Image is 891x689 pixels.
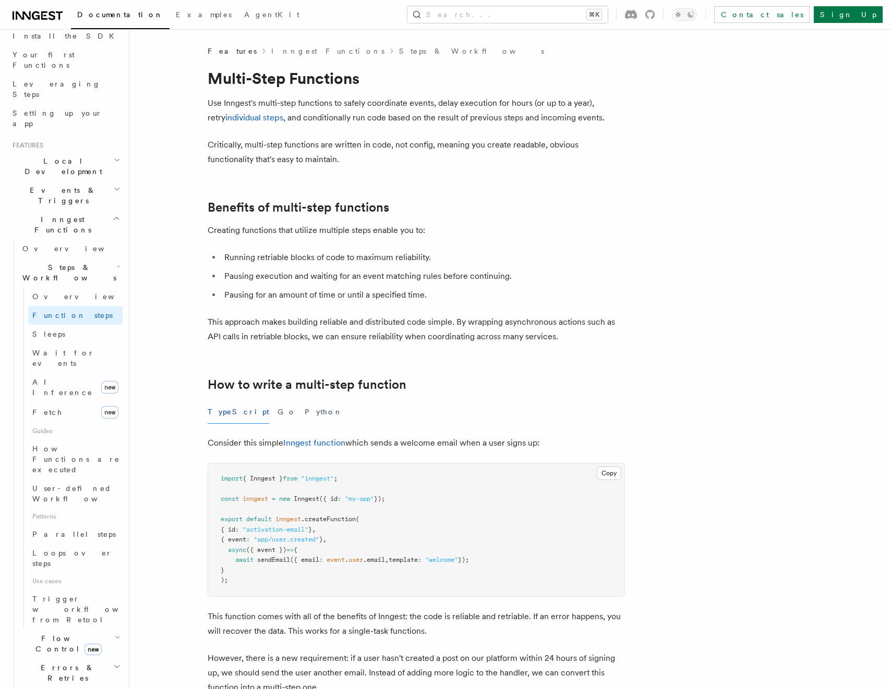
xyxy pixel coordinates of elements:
[18,633,115,654] span: Flow Control
[8,27,123,45] a: Install the SDK
[18,662,113,683] span: Errors & Retries
[28,373,123,402] a: AI Inferencenew
[208,315,625,344] p: This approach makes building reliable and distributed code simple. By wrapping asynchronous actio...
[425,556,458,563] span: "welcome"
[8,181,123,210] button: Events & Triggers
[338,495,341,502] span: :
[221,536,246,543] span: { event
[18,239,123,258] a: Overview
[458,556,469,563] span: });
[587,9,601,20] kbd: ⌘K
[208,400,269,424] button: TypeScript
[13,80,101,99] span: Leveraging Steps
[18,629,123,658] button: Flow Controlnew
[243,526,308,533] span: "activation-email"
[221,567,224,574] span: }
[246,515,272,523] span: default
[399,46,544,56] a: Steps & Workflows
[32,595,147,624] span: Trigger workflows from Retool
[32,530,116,538] span: Parallel steps
[32,378,93,397] span: AI Inference
[348,556,363,563] span: user
[345,556,348,563] span: .
[228,546,246,553] span: async
[32,292,140,301] span: Overview
[208,138,625,167] p: Critically, multi-step functions are written in code, not config, meaning you create readable, ob...
[374,495,385,502] span: });
[385,556,389,563] span: ,
[13,109,102,128] span: Setting up your app
[323,536,327,543] span: ,
[283,438,345,448] a: Inngest function
[28,508,123,525] span: Patterns
[85,644,102,655] span: new
[8,210,123,239] button: Inngest Functions
[32,408,63,416] span: Fetch
[13,32,121,40] span: Install the SDK
[77,10,163,19] span: Documentation
[32,549,112,568] span: Loops over steps
[28,306,123,325] a: Function steps
[101,381,118,393] span: new
[18,287,123,629] div: Steps & Workflows
[18,262,116,283] span: Steps & Workflows
[279,495,290,502] span: new
[271,46,384,56] a: Inngest Functions
[221,269,625,284] li: Pausing execution and waiting for an event matching rules before continuing.
[243,495,268,502] span: inngest
[32,484,126,503] span: User-defined Workflows
[294,546,297,553] span: {
[208,377,406,392] a: How to write a multi-step function
[28,423,123,439] span: Guides
[278,400,296,424] button: Go
[275,515,301,523] span: inngest
[208,223,625,238] p: Creating functions that utilize multiple steps enable you to:
[272,495,275,502] span: =
[32,445,120,474] span: How Functions are executed
[18,258,123,287] button: Steps & Workflows
[305,400,343,424] button: Python
[32,349,94,367] span: Wait for events
[22,244,130,253] span: Overview
[221,515,243,523] span: export
[221,495,239,502] span: const
[32,311,113,319] span: Function steps
[235,526,239,533] span: :
[246,546,286,553] span: ({ event })
[170,3,238,28] a: Examples
[319,556,323,563] span: :
[246,536,250,543] span: :
[28,544,123,573] a: Loops over steps
[28,439,123,479] a: How Functions are executed
[28,343,123,373] a: Wait for events
[208,46,257,56] span: Features
[176,10,232,19] span: Examples
[254,536,319,543] span: "app/user.created"
[208,96,625,125] p: Use Inngest's multi-step functions to safely coordinate events, delay execution for hours (or up ...
[18,658,123,687] button: Errors & Retries
[8,185,114,206] span: Events & Triggers
[28,525,123,544] a: Parallel steps
[208,69,625,88] h1: Multi-Step Functions
[308,526,312,533] span: }
[32,330,65,338] span: Sleeps
[28,402,123,423] a: Fetchnew
[101,406,118,419] span: new
[334,475,338,482] span: ;
[8,104,123,133] a: Setting up your app
[290,556,319,563] span: ({ email
[8,141,43,150] span: Features
[294,495,319,502] span: Inngest
[319,536,323,543] span: }
[28,479,123,508] a: User-defined Workflows
[28,589,123,629] a: Trigger workflows from Retool
[301,515,356,523] span: .createFunction
[8,45,123,75] a: Your first Functions
[28,325,123,343] a: Sleeps
[221,475,243,482] span: import
[244,10,299,19] span: AgentKit
[221,526,235,533] span: { id
[319,495,338,502] span: ({ id
[257,556,290,563] span: sendEmail
[418,556,422,563] span: :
